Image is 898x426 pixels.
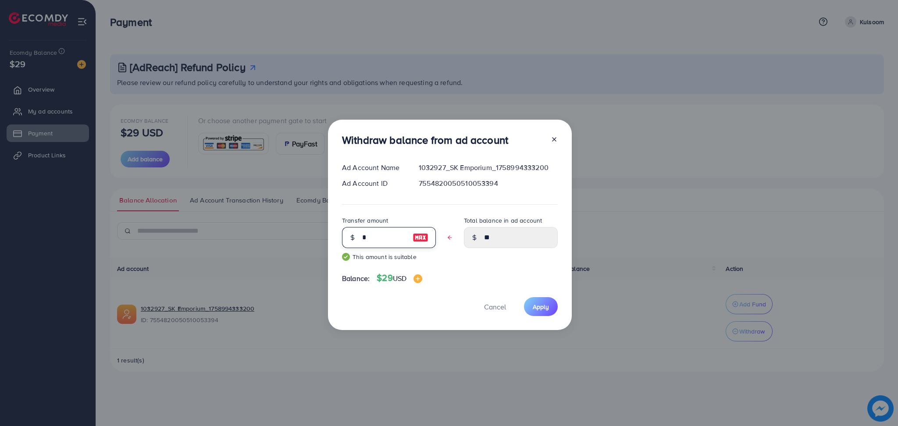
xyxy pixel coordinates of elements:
label: Transfer amount [342,216,388,225]
button: Apply [524,297,558,316]
h4: $29 [377,273,422,284]
small: This amount is suitable [342,252,436,261]
img: image [413,274,422,283]
div: 7554820050510053394 [412,178,565,188]
div: Ad Account Name [335,163,412,173]
div: Ad Account ID [335,178,412,188]
button: Cancel [473,297,517,316]
span: Apply [533,302,549,311]
div: 1032927_SK Emporium_1758994333200 [412,163,565,173]
span: USD [393,273,406,283]
span: Balance: [342,273,370,284]
label: Total balance in ad account [464,216,542,225]
h3: Withdraw balance from ad account [342,134,508,146]
img: image [413,232,428,243]
img: guide [342,253,350,261]
span: Cancel [484,302,506,312]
